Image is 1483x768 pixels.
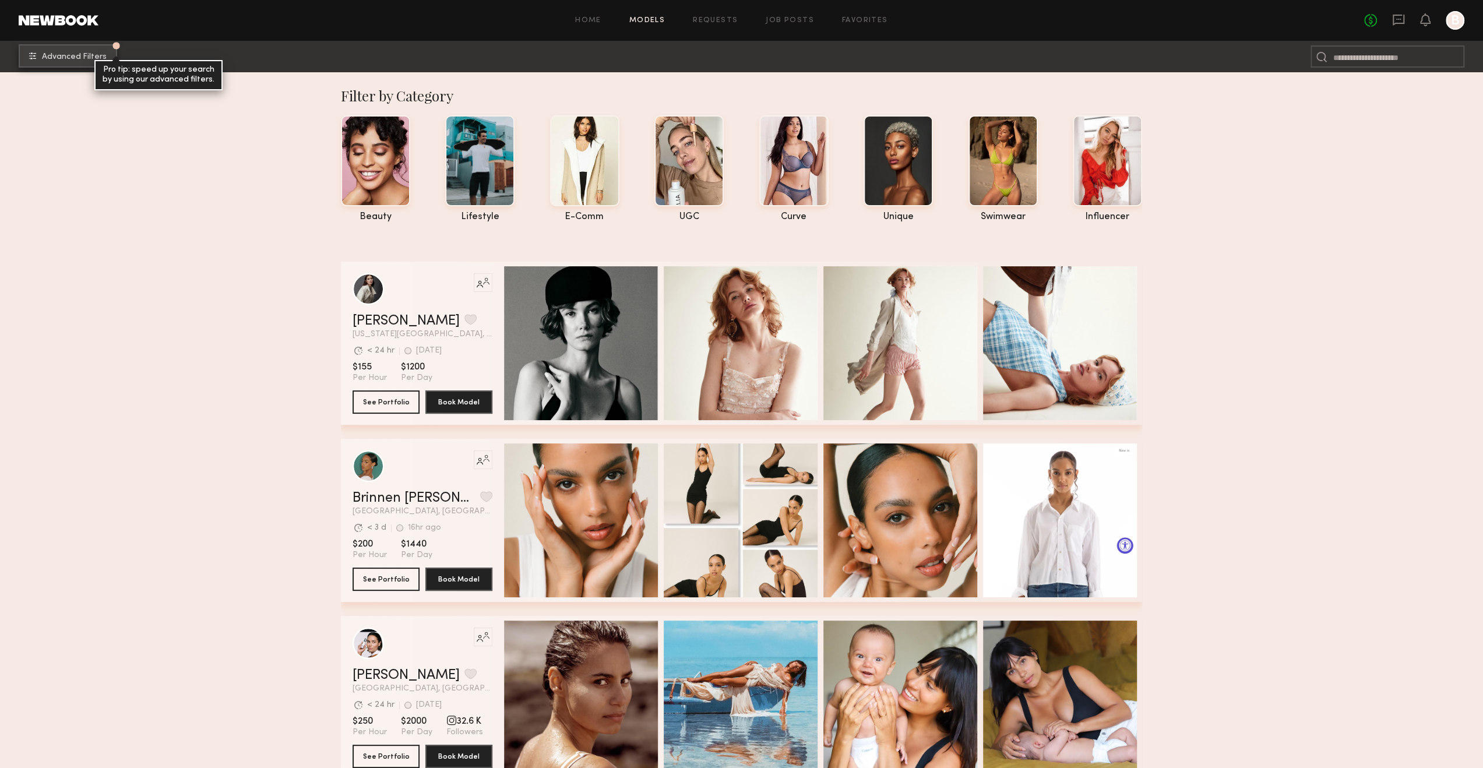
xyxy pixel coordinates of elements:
div: [DATE] [416,347,442,355]
span: Per Hour [353,550,387,561]
div: < 3 d [367,524,386,532]
div: < 24 hr [367,347,394,355]
span: Per Hour [353,727,387,738]
span: $1200 [401,361,432,373]
div: Pro tip: speed up your search by using our advanced filters. [94,60,223,90]
span: Per Day [401,727,432,738]
span: [GEOGRAPHIC_DATA], [GEOGRAPHIC_DATA] [353,685,492,693]
span: Per Day [401,550,432,561]
div: Filter by Category [341,86,1142,105]
div: curve [759,212,829,222]
a: Models [629,17,665,24]
div: swimwear [968,212,1038,222]
span: [US_STATE][GEOGRAPHIC_DATA], [GEOGRAPHIC_DATA] [353,330,492,339]
div: lifestyle [445,212,515,222]
button: Book Model [425,745,492,768]
span: $200 [353,538,387,550]
span: [GEOGRAPHIC_DATA], [GEOGRAPHIC_DATA] [353,508,492,516]
a: Job Posts [766,17,814,24]
a: Favorites [842,17,888,24]
button: See Portfolio [353,745,420,768]
div: 16hr ago [408,524,441,532]
span: Per Day [401,373,432,383]
a: B [1446,11,1464,30]
button: Book Model [425,390,492,414]
div: [DATE] [416,701,442,709]
span: $1440 [401,538,432,550]
span: $155 [353,361,387,373]
span: $2000 [401,716,432,727]
div: e-comm [550,212,619,222]
button: See Portfolio [353,390,420,414]
div: influencer [1073,212,1142,222]
a: Requests [693,17,738,24]
span: $250 [353,716,387,727]
a: Home [575,17,601,24]
span: Per Hour [353,373,387,383]
div: beauty [341,212,410,222]
div: < 24 hr [367,701,394,709]
button: Book Model [425,568,492,591]
button: Advanced Filters [19,44,117,68]
span: 32.6 K [446,716,483,727]
a: Brinnen [PERSON_NAME] [353,491,475,505]
span: Advanced Filters [42,53,107,61]
div: UGC [654,212,724,222]
div: unique [864,212,933,222]
button: See Portfolio [353,568,420,591]
a: [PERSON_NAME] [353,314,460,328]
a: [PERSON_NAME] [353,668,460,682]
span: Followers [446,727,483,738]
